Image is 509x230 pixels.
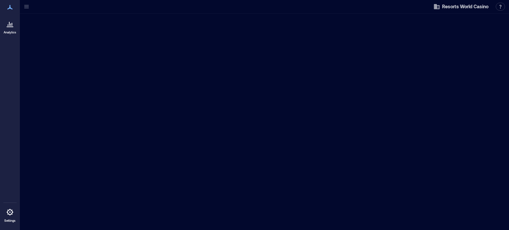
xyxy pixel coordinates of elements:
button: Resorts World Casino [431,1,490,12]
span: Resorts World Casino [442,3,488,10]
p: Settings [4,219,16,223]
a: Settings [2,204,18,225]
p: Analytics [4,30,16,34]
a: Analytics [2,16,18,36]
